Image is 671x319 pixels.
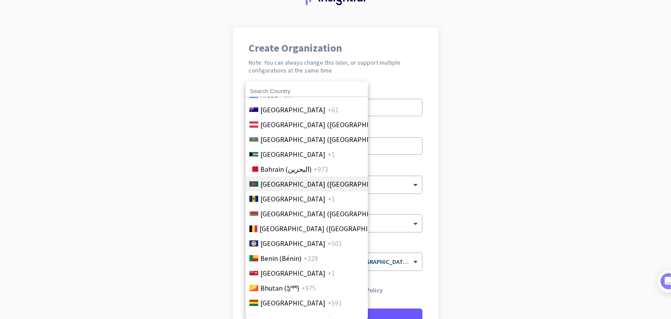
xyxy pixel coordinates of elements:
span: [GEOGRAPHIC_DATA] ([GEOGRAPHIC_DATA]) [260,179,397,189]
span: +973 [314,164,328,174]
span: [GEOGRAPHIC_DATA] ([GEOGRAPHIC_DATA]) [260,208,397,219]
span: +975 [301,283,316,293]
span: [GEOGRAPHIC_DATA] [260,268,325,278]
span: Bhutan (འབྲུག) [260,283,299,293]
span: Benin (Bénin) [260,253,301,264]
span: [GEOGRAPHIC_DATA] ([GEOGRAPHIC_DATA]) [259,223,396,234]
span: Bahrain (‫البحرين‬‎) [260,164,311,174]
span: [GEOGRAPHIC_DATA] ([GEOGRAPHIC_DATA]) [260,134,397,145]
span: [GEOGRAPHIC_DATA] ([GEOGRAPHIC_DATA]) [260,119,397,130]
span: +1 [328,194,335,204]
span: [GEOGRAPHIC_DATA] [260,298,325,308]
span: [GEOGRAPHIC_DATA] [260,194,325,204]
input: Search Country [246,86,368,97]
span: [GEOGRAPHIC_DATA] [260,238,325,249]
span: +591 [328,298,342,308]
span: +1 [328,149,335,159]
span: +1 [328,268,335,278]
span: +61 [328,104,339,115]
span: +229 [304,253,318,264]
span: [GEOGRAPHIC_DATA] [260,104,325,115]
span: [GEOGRAPHIC_DATA] [260,149,325,159]
span: +501 [328,238,342,249]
